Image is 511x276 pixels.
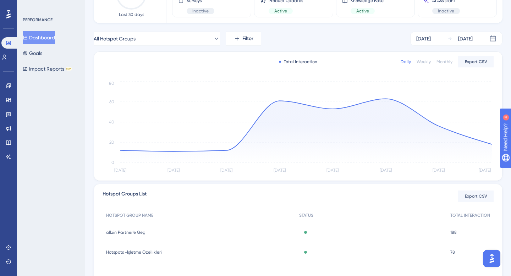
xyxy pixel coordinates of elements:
[23,17,53,23] div: PERFORMANCE
[109,120,114,125] tspan: 40
[417,59,431,65] div: Weekly
[94,34,136,43] span: All Hotspot Groups
[299,212,313,218] span: STATUS
[416,34,431,43] div: [DATE]
[109,99,114,104] tspan: 60
[481,248,502,269] iframe: UserGuiding AI Assistant Launcher
[106,249,162,255] span: Hotspots -İşletme Özellikleri
[450,212,490,218] span: TOTAL INTERACTION
[111,160,114,165] tspan: 0
[465,193,487,199] span: Export CSV
[106,230,145,235] span: allzin Partner'e Geç
[17,2,44,10] span: Need Help?
[433,168,445,173] tspan: [DATE]
[49,4,51,9] div: 4
[23,47,42,60] button: Goals
[436,59,452,65] div: Monthly
[106,212,153,218] span: HOTSPOT GROUP NAME
[192,8,209,14] span: Inactive
[450,249,455,255] span: 78
[274,168,286,173] tspan: [DATE]
[458,56,494,67] button: Export CSV
[274,8,287,14] span: Active
[114,168,126,173] tspan: [DATE]
[465,59,487,65] span: Export CSV
[23,31,55,44] button: Dashboard
[401,59,411,65] div: Daily
[220,168,232,173] tspan: [DATE]
[356,8,369,14] span: Active
[23,62,72,75] button: Impact ReportsBETA
[450,230,457,235] span: 188
[66,67,72,71] div: BETA
[242,34,253,43] span: Filter
[167,168,180,173] tspan: [DATE]
[226,32,261,46] button: Filter
[380,168,392,173] tspan: [DATE]
[109,140,114,145] tspan: 20
[109,81,114,86] tspan: 80
[479,168,491,173] tspan: [DATE]
[103,190,147,203] span: Hotspot Groups List
[94,32,220,46] button: All Hotspot Groups
[279,59,317,65] div: Total Interaction
[326,168,339,173] tspan: [DATE]
[119,12,144,17] span: Last 30 days
[458,191,494,202] button: Export CSV
[438,8,454,14] span: Inactive
[458,34,473,43] div: [DATE]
